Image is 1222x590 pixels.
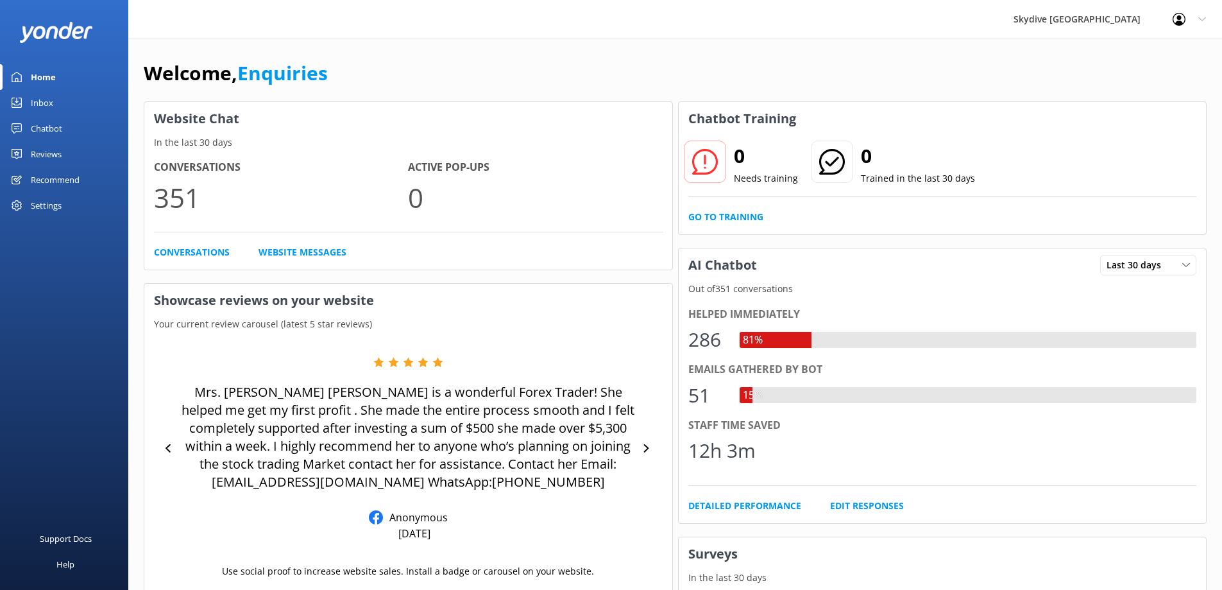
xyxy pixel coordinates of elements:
p: In the last 30 days [144,135,672,150]
p: Use social proof to increase website sales. Install a badge or carousel on your website. [222,564,594,578]
div: Help [56,551,74,577]
img: yonder-white-logo.png [19,22,93,43]
div: Staff time saved [688,417,1197,434]
div: Settings [31,193,62,218]
h2: 0 [861,141,975,171]
h3: Website Chat [144,102,672,135]
div: Recommend [31,167,80,193]
a: Conversations [154,245,230,259]
p: Mrs. [PERSON_NAME] [PERSON_NAME] is a wonderful Forex Trader! She helped me get my first profit .... [180,383,637,491]
h4: Conversations [154,159,408,176]
p: 351 [154,176,408,219]
a: Edit Responses [830,499,904,513]
div: 51 [688,380,727,411]
div: 81% [740,332,766,349]
p: [DATE] [398,526,430,541]
a: Website Messages [259,245,346,259]
p: In the last 30 days [679,571,1207,585]
p: Anonymous [383,510,448,525]
p: Out of 351 conversations [679,282,1207,296]
span: Last 30 days [1107,258,1169,272]
p: Your current review carousel (latest 5 star reviews) [144,317,672,331]
div: Emails gathered by bot [688,361,1197,378]
h3: AI Chatbot [679,248,767,282]
h1: Welcome, [144,58,328,89]
div: 12h 3m [688,435,756,466]
h3: Showcase reviews on your website [144,284,672,317]
h3: Chatbot Training [679,102,806,135]
div: Support Docs [40,526,92,551]
img: Facebook Reviews [369,510,383,525]
a: Enquiries [237,60,328,86]
h2: 0 [734,141,798,171]
div: Inbox [31,90,53,116]
div: Chatbot [31,116,62,141]
a: Detailed Performance [688,499,801,513]
p: Trained in the last 30 days [861,171,975,186]
div: Home [31,64,56,90]
div: Reviews [31,141,62,167]
div: Helped immediately [688,306,1197,323]
div: 15% [740,387,766,404]
div: 286 [688,324,727,355]
h3: Surveys [679,537,1207,571]
p: Needs training [734,171,798,186]
h4: Active Pop-ups [408,159,662,176]
a: Go to Training [688,210,763,224]
p: 0 [408,176,662,219]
